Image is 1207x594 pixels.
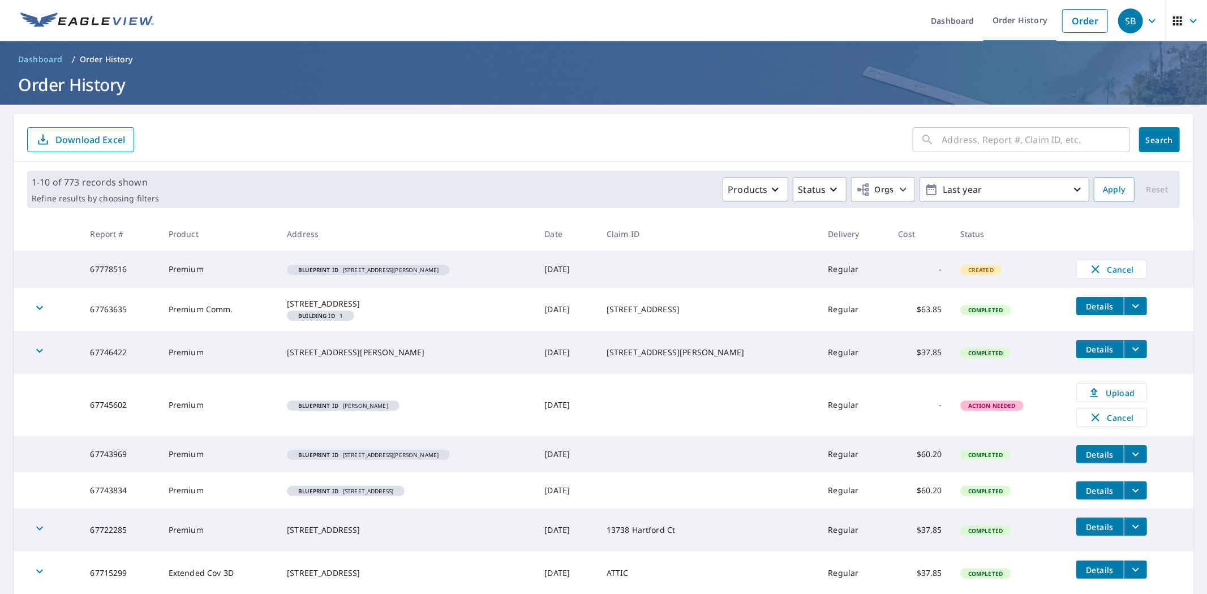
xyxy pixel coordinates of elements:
[1094,177,1135,202] button: Apply
[81,331,159,374] td: 67746422
[1088,411,1135,424] span: Cancel
[890,436,951,472] td: $60.20
[1124,481,1147,500] button: filesDropdownBtn-67743834
[961,570,1010,578] span: Completed
[961,349,1010,357] span: Completed
[81,374,159,436] td: 67745602
[1076,408,1147,427] button: Cancel
[1124,561,1147,579] button: filesDropdownBtn-67715299
[160,288,278,331] td: Premium Comm.
[298,313,335,318] em: Building ID
[1062,9,1108,33] a: Order
[1076,383,1147,402] a: Upload
[1076,340,1124,358] button: detailsBtn-67746422
[81,251,159,288] td: 67778516
[1083,301,1117,312] span: Details
[81,436,159,472] td: 67743969
[287,524,526,536] div: [STREET_ADDRESS]
[890,472,951,509] td: $60.20
[20,12,154,29] img: EV Logo
[819,436,890,472] td: Regular
[32,193,159,204] p: Refine results by choosing filters
[1118,8,1143,33] div: SB
[160,374,278,436] td: Premium
[890,288,951,331] td: $63.85
[160,217,278,251] th: Product
[536,288,598,331] td: [DATE]
[1148,135,1171,145] span: Search
[81,288,159,331] td: 67763635
[1124,340,1147,358] button: filesDropdownBtn-67746422
[961,451,1010,459] span: Completed
[851,177,915,202] button: Orgs
[890,374,951,436] td: -
[819,251,890,288] td: Regular
[798,183,826,196] p: Status
[1083,344,1117,355] span: Details
[819,331,890,374] td: Regular
[961,402,1023,410] span: Action Needed
[1124,518,1147,536] button: filesDropdownBtn-67722285
[72,53,75,66] li: /
[1083,565,1117,575] span: Details
[819,509,890,552] td: Regular
[536,374,598,436] td: [DATE]
[598,331,819,374] td: [STREET_ADDRESS][PERSON_NAME]
[291,267,445,273] span: [STREET_ADDRESS][PERSON_NAME]
[598,217,819,251] th: Claim ID
[1103,183,1126,197] span: Apply
[160,472,278,509] td: Premium
[1076,445,1124,463] button: detailsBtn-67743969
[1083,485,1117,496] span: Details
[80,54,133,65] p: Order History
[819,288,890,331] td: Regular
[81,472,159,509] td: 67743834
[81,509,159,552] td: 67722285
[1088,262,1135,276] span: Cancel
[598,509,819,552] td: 13738 Hartford Ct
[951,217,1067,251] th: Status
[287,567,526,579] div: [STREET_ADDRESS]
[536,472,598,509] td: [DATE]
[32,175,159,189] p: 1-10 of 773 records shown
[723,177,788,202] button: Products
[890,509,951,552] td: $37.85
[890,251,951,288] td: -
[793,177,847,202] button: Status
[160,509,278,552] td: Premium
[14,73,1193,96] h1: Order History
[920,177,1089,202] button: Last year
[1139,127,1180,152] button: Search
[291,488,400,494] span: [STREET_ADDRESS]
[287,298,526,309] div: [STREET_ADDRESS]
[819,374,890,436] td: Regular
[938,180,1071,200] p: Last year
[1084,386,1140,399] span: Upload
[598,288,819,331] td: [STREET_ADDRESS]
[160,331,278,374] td: Premium
[291,452,445,458] span: [STREET_ADDRESS][PERSON_NAME]
[819,472,890,509] td: Regular
[961,487,1010,495] span: Completed
[728,183,767,196] p: Products
[856,183,894,197] span: Orgs
[160,251,278,288] td: Premium
[287,347,526,358] div: [STREET_ADDRESS][PERSON_NAME]
[298,267,338,273] em: Blueprint ID
[536,331,598,374] td: [DATE]
[890,217,951,251] th: Cost
[298,488,338,494] em: Blueprint ID
[1124,445,1147,463] button: filesDropdownBtn-67743969
[27,127,134,152] button: Download Excel
[298,403,338,408] em: Blueprint ID
[1076,518,1124,536] button: detailsBtn-67722285
[536,436,598,472] td: [DATE]
[18,54,63,65] span: Dashboard
[291,403,395,408] span: [PERSON_NAME]
[14,50,67,68] a: Dashboard
[819,217,890,251] th: Delivery
[1076,260,1147,279] button: Cancel
[278,217,535,251] th: Address
[291,313,350,318] span: 1
[1124,297,1147,315] button: filesDropdownBtn-67763635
